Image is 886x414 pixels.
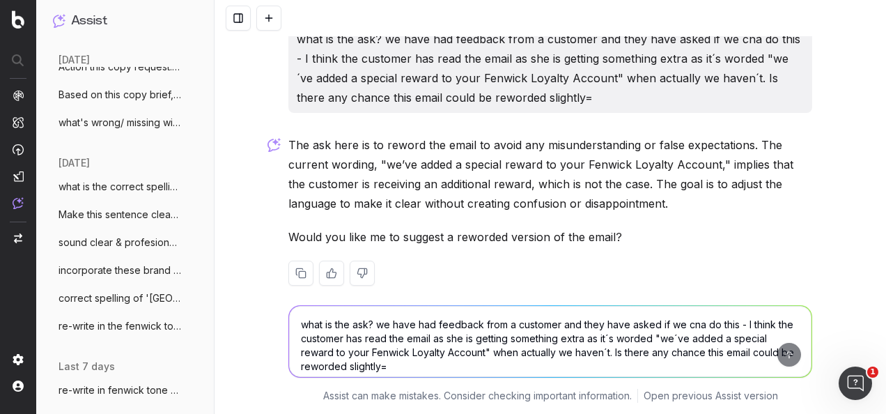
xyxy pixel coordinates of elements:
[47,287,203,309] button: correct spelling of '[GEOGRAPHIC_DATA]'
[14,233,22,243] img: Switch project
[59,60,181,74] span: Action this copy request: One of the boo
[13,381,24,392] img: My account
[59,208,181,222] span: Make this sentence clear: 'Make magical
[47,315,203,337] button: re-write in the fenwick tone of voice: C
[644,389,778,403] a: Open previous Assist version
[59,180,181,194] span: what is the correct spelling of 'grown u
[59,88,181,102] span: Based on this copy brief, what's the cop
[47,112,203,134] button: what's wrong/ missing with this copy? Ti
[13,354,24,365] img: Setting
[59,236,181,250] span: sound clear & profesional: Hi @[PERSON_NAME]
[12,10,24,29] img: Botify logo
[59,319,181,333] span: re-write in the fenwick tone of voice: C
[59,383,181,397] span: re-write in fenwick tone of voice: Subje
[288,227,812,247] p: Would you like me to suggest a reworded version of the email?
[267,138,281,152] img: Botify assist logo
[47,259,203,282] button: incorporate these brand names: [PERSON_NAME]
[13,90,24,101] img: Analytics
[13,197,24,209] img: Assist
[59,360,115,374] span: last 7 days
[47,56,203,78] button: Action this copy request: One of the boo
[47,204,203,226] button: Make this sentence clear: 'Make magical
[13,116,24,128] img: Intelligence
[59,263,181,277] span: incorporate these brand names: [PERSON_NAME]
[47,379,203,401] button: re-write in fenwick tone of voice: Subje
[288,135,812,213] p: The ask here is to reword the email to avoid any misunderstanding or false expectations. The curr...
[59,116,181,130] span: what's wrong/ missing with this copy? Ti
[59,291,181,305] span: correct spelling of '[GEOGRAPHIC_DATA]'
[323,389,632,403] p: Assist can make mistakes. Consider checking important information.
[47,231,203,254] button: sound clear & profesional: Hi @[PERSON_NAME]
[59,53,90,67] span: [DATE]
[839,367,872,400] iframe: Intercom live chat
[47,84,203,106] button: Based on this copy brief, what's the cop
[71,11,107,31] h1: Assist
[53,11,198,31] button: Assist
[297,29,804,107] p: what is the ask? we have had feedback from a customer and they have asked if we cna do this - I t...
[867,367,878,378] span: 1
[13,171,24,182] img: Studio
[53,14,65,27] img: Assist
[13,144,24,155] img: Activation
[59,156,90,170] span: [DATE]
[47,176,203,198] button: what is the correct spelling of 'grown u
